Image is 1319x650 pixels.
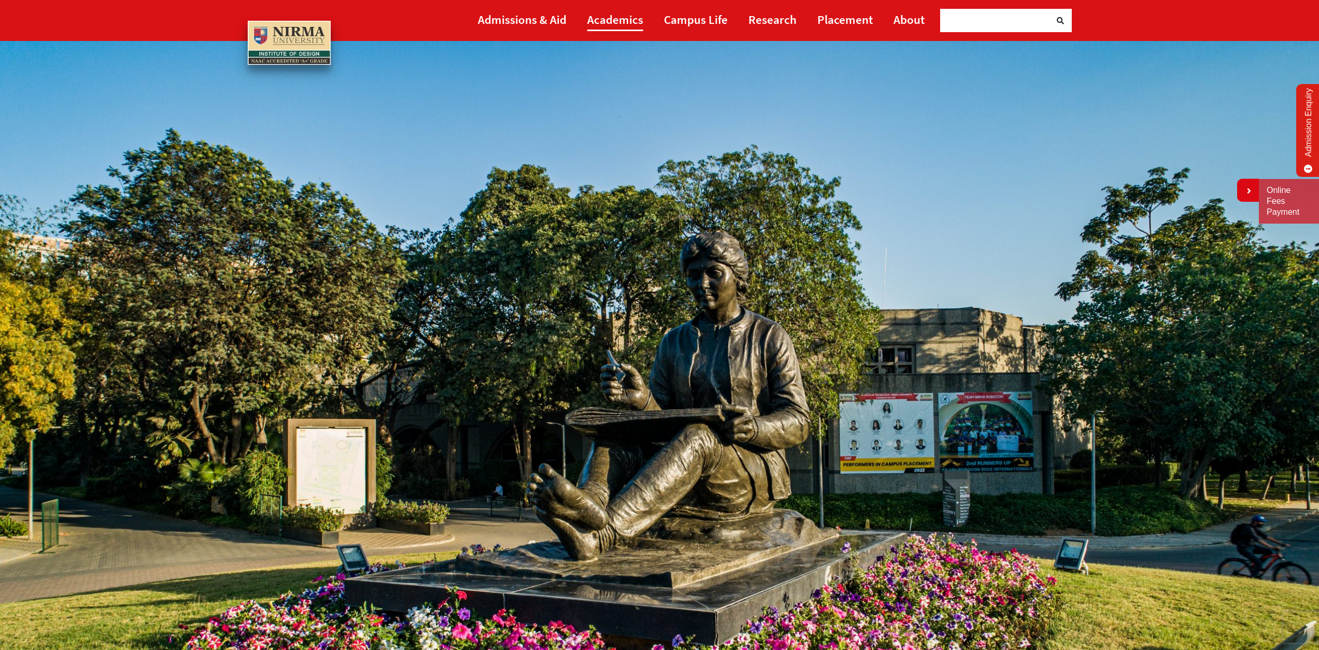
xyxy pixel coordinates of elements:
a: Placement [817,8,873,31]
a: Online Fees Payment [1267,185,1311,217]
a: Research [748,8,797,31]
a: Campus Life [664,8,728,31]
a: Admissions & Aid [478,8,566,31]
a: Academics [587,8,643,31]
a: About [893,8,925,31]
img: main_logo [248,21,331,65]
